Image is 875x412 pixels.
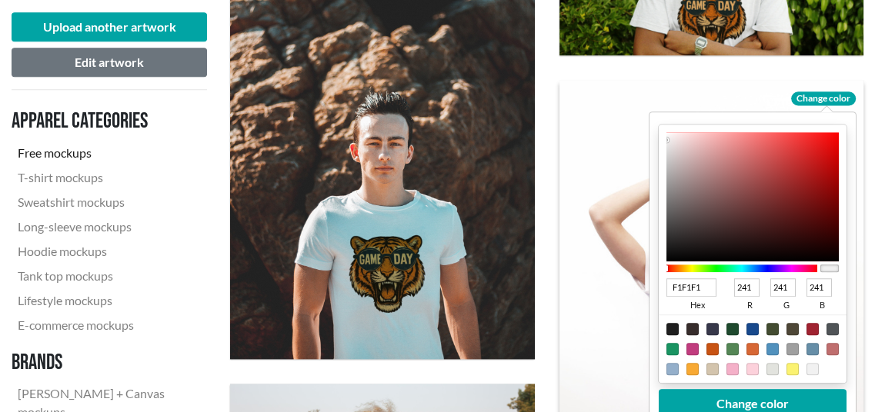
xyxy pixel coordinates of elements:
[746,343,758,355] div: #d76735
[12,165,195,190] a: T-shirt mockups
[12,141,195,165] a: Free mockups
[686,343,698,355] div: #c13c7e
[706,363,718,375] div: #d3c4ad
[786,323,798,335] div: #4e4737
[12,239,195,264] a: Hoodie mockups
[766,323,778,335] div: #434c31
[666,297,729,315] span: hex
[806,343,818,355] div: #668ea7
[686,323,698,335] div: #372d2c
[806,363,818,375] div: #f1f1f1
[12,108,195,135] h3: Apparel categories
[766,343,778,355] div: #5191bd
[12,190,195,214] a: Sweatshirt mockups
[786,363,798,375] div: #fbf271
[686,363,698,375] div: #f8a933
[791,91,856,105] span: Change color
[734,297,766,315] span: r
[12,48,207,77] button: Edit artwork
[806,323,818,335] div: #a02331
[666,343,678,355] div: #1a9462
[786,343,798,355] div: #9f9f9f
[12,313,195,337] a: E-commerce mockups
[726,363,738,375] div: #f4b0c8
[706,323,718,335] div: #37384a
[12,214,195,239] a: Long-sleeve mockups
[770,297,802,315] span: g
[807,297,838,315] span: b
[12,350,195,376] h3: Brands
[746,323,758,335] div: #18498c
[666,363,678,375] div: #94afca
[12,264,195,288] a: Tank top mockups
[746,363,758,375] div: #fcd1db
[12,12,207,42] button: Upload another artwork
[826,343,838,355] div: #bf6e6e
[726,323,738,335] div: #1F4A2E
[12,288,195,313] a: Lifestyle mockups
[726,343,738,355] div: #548655
[826,323,838,335] div: #505457
[666,323,678,335] div: #1f1f1f
[766,363,778,375] div: #e2e3de
[706,343,718,355] div: #c85313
